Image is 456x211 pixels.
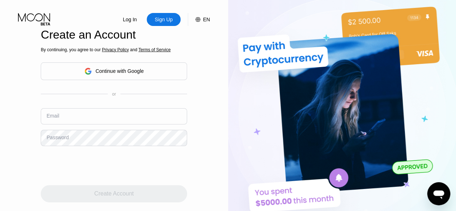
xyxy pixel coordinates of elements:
[112,92,116,97] div: or
[113,13,147,26] div: Log In
[41,62,187,80] div: Continue with Google
[47,135,68,140] div: Password
[41,47,187,52] div: By continuing, you agree to our
[47,113,59,119] div: Email
[96,68,144,74] div: Continue with Google
[188,13,210,26] div: EN
[102,47,129,52] span: Privacy Policy
[138,47,171,52] span: Terms of Service
[203,17,210,22] div: EN
[154,16,173,23] div: Sign Up
[129,47,138,52] span: and
[122,16,138,23] div: Log In
[41,151,150,180] iframe: reCAPTCHA
[41,28,187,41] div: Create an Account
[427,182,450,205] iframe: Button to launch messaging window
[147,13,181,26] div: Sign Up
